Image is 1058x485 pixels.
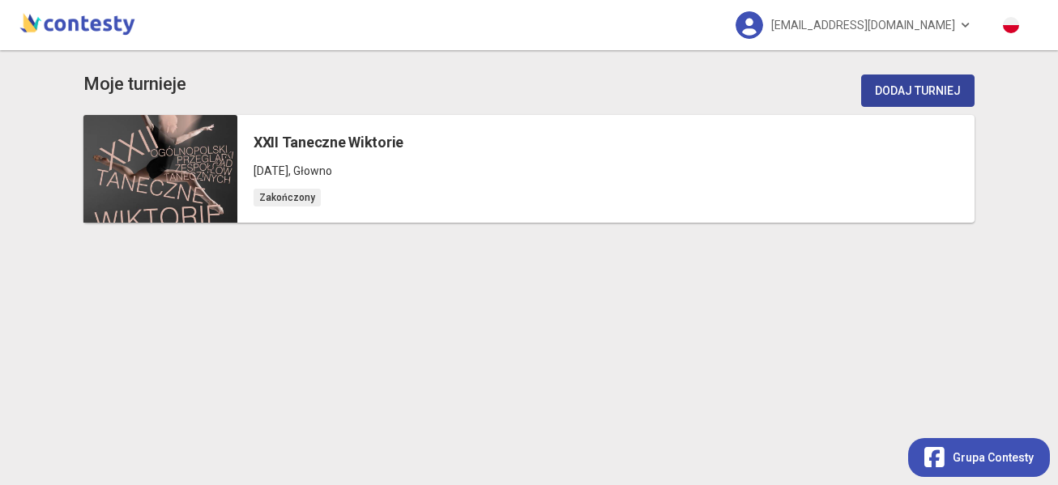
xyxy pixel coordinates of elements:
app-title: competition-list.title [83,70,186,99]
span: Zakończony [254,189,321,206]
span: [DATE] [254,164,288,177]
span: , Głowno [288,164,332,177]
span: Grupa Contesty [953,449,1034,466]
span: [EMAIL_ADDRESS][DOMAIN_NAME] [771,8,955,42]
h3: Moje turnieje [83,70,186,99]
button: Dodaj turniej [861,74,975,107]
h5: XXII Taneczne Wiktorie [254,131,403,154]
